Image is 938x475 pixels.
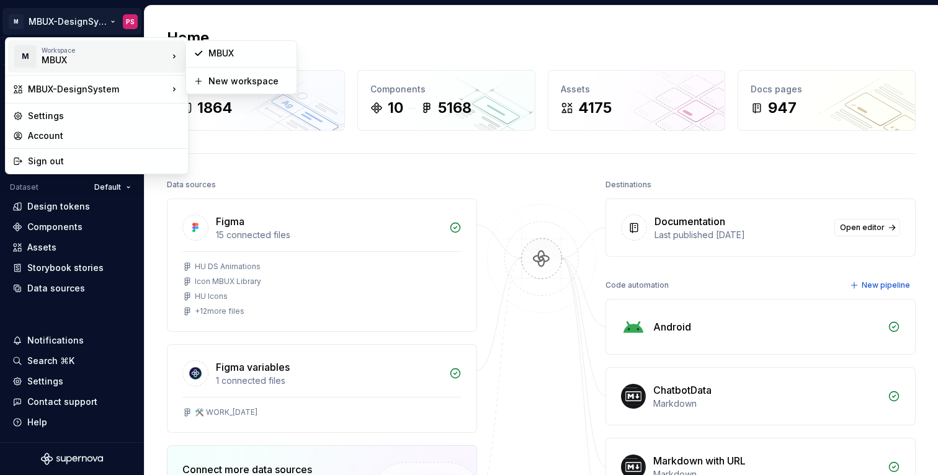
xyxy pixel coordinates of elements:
div: New workspace [208,75,289,87]
div: MBUX [42,54,147,66]
div: M [14,45,37,68]
div: Account [28,130,181,142]
div: MBUX-DesignSystem [28,83,168,95]
div: Sign out [28,155,181,167]
div: Workspace [42,47,168,54]
div: Settings [28,110,181,122]
div: MBUX [208,47,289,60]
